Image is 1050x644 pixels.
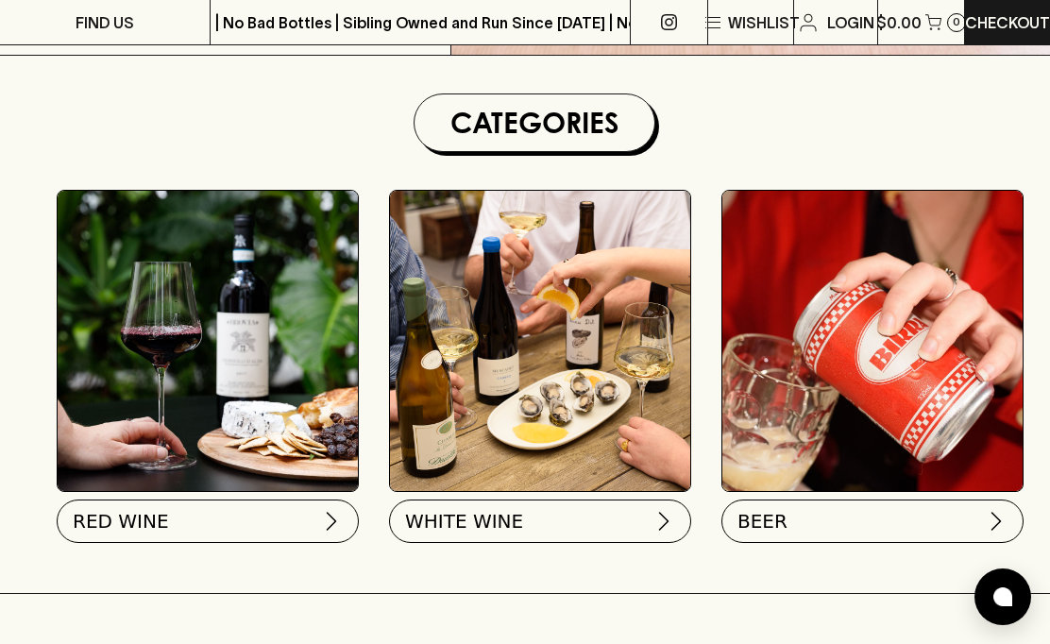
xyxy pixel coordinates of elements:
img: chevron-right.svg [652,510,675,533]
button: WHITE WINE [389,500,691,543]
h1: Categories [422,102,647,144]
span: WHITE WINE [405,508,523,534]
button: BEER [721,500,1024,543]
p: FIND US [76,11,134,34]
button: RED WINE [57,500,359,543]
img: BIRRA_GOOD-TIMES_INSTA-2 1/optimise?auth=Mjk3MjY0ODMzMw__ [722,191,1023,491]
p: 0 [953,17,960,27]
img: bubble-icon [993,587,1012,606]
p: Login [827,11,874,34]
img: chevron-right.svg [320,510,343,533]
img: optimise [390,191,690,491]
span: BEER [737,508,787,534]
img: Red Wine Tasting [58,191,358,491]
p: $0.00 [876,11,922,34]
span: RED WINE [73,508,169,534]
img: chevron-right.svg [985,510,1008,533]
p: Wishlist [728,11,800,34]
p: Checkout [965,11,1050,34]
